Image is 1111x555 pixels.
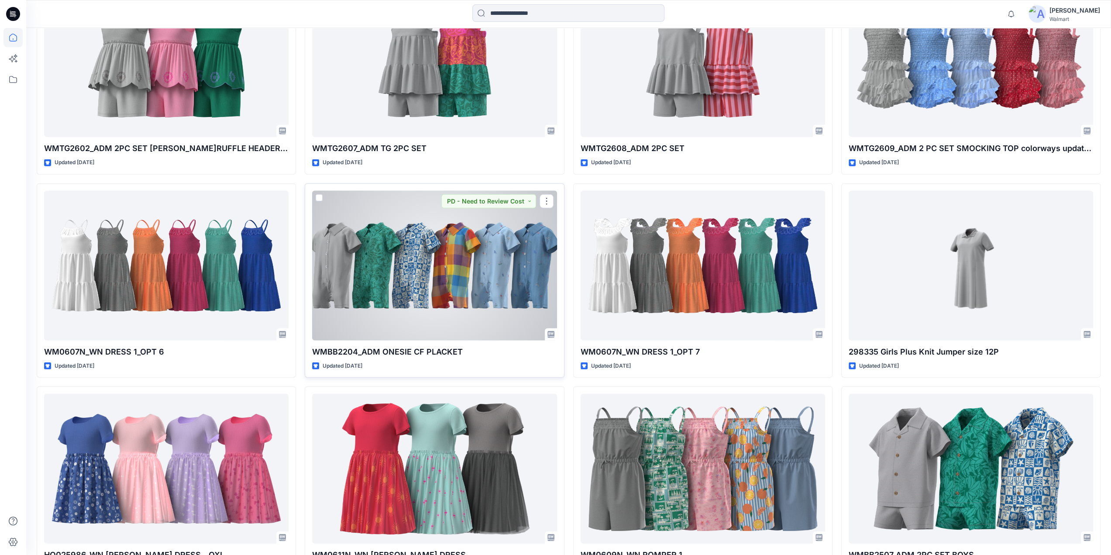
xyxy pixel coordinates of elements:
[1049,16,1100,22] div: Walmart
[581,191,825,341] a: WM0607N_WN DRESS 1_OPT 7
[323,158,362,167] p: Updated [DATE]
[55,362,94,371] p: Updated [DATE]
[44,394,289,544] a: HQ025986_WN SS TUTU DRESS _ OXL
[44,346,289,358] p: WM0607N_WN DRESS 1_OPT 6
[849,346,1093,358] p: 298335 Girls Plus Knit Jumper size 12P
[44,142,289,155] p: WMTG2602_ADM 2PC SET [PERSON_NAME]RUFFLE HEADER & LINING
[591,158,631,167] p: Updated [DATE]
[859,158,899,167] p: Updated [DATE]
[849,191,1093,341] a: 298335 Girls Plus Knit Jumper size 12P
[849,142,1093,155] p: WMTG2609_ADM 2 PC SET SMOCKING TOP colorways update 7.21
[312,191,557,341] a: WMBB2204_ADM ONESIE CF PLACKET
[312,346,557,358] p: WMBB2204_ADM ONESIE CF PLACKET
[312,394,557,544] a: WM0611N_WN SS TUTU DRESS.
[1049,5,1100,16] div: [PERSON_NAME]
[591,362,631,371] p: Updated [DATE]
[581,394,825,544] a: WM0609N_WN ROMPER 1
[44,191,289,341] a: WM0607N_WN DRESS 1_OPT 6
[581,142,825,155] p: WMTG2608_ADM 2PC SET
[323,362,362,371] p: Updated [DATE]
[55,158,94,167] p: Updated [DATE]
[859,362,899,371] p: Updated [DATE]
[849,394,1093,544] a: WMBB2507_ADM 2PC SET BOYS
[581,346,825,358] p: WM0607N_WN DRESS 1_OPT 7
[1028,5,1046,23] img: avatar
[312,142,557,155] p: WMTG2607_ADM TG 2PC SET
